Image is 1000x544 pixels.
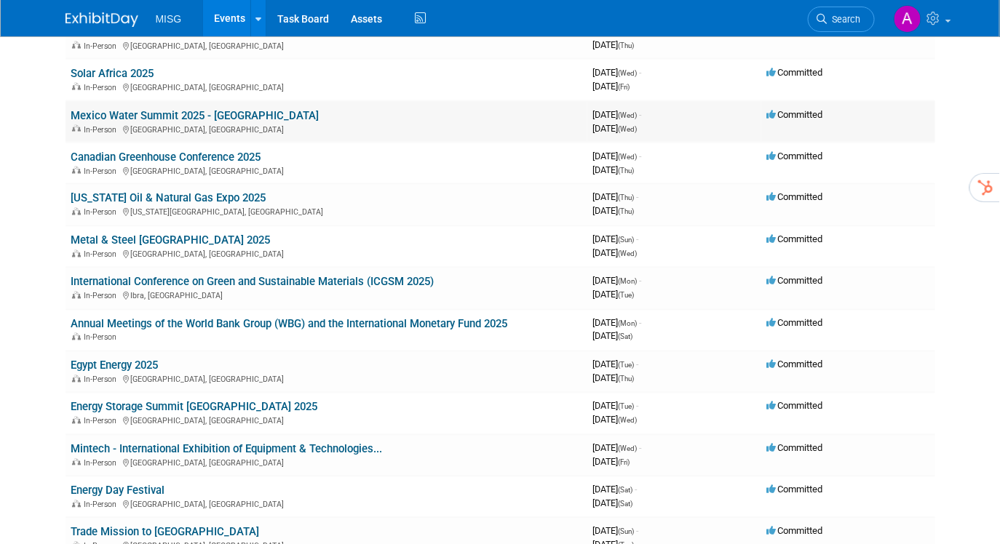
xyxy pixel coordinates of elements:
span: (Mon) [619,278,638,286]
img: Aleina Almeida [894,5,921,33]
span: (Wed) [619,445,638,453]
span: [DATE] [593,67,642,78]
span: Committed [767,234,823,245]
span: Committed [767,109,823,120]
span: [DATE] [593,359,639,370]
span: In-Person [84,208,122,217]
span: - [637,234,639,245]
span: (Fri) [619,83,630,91]
span: - [637,401,639,412]
span: [DATE] [593,498,633,509]
span: In-Person [84,167,122,176]
span: [DATE] [593,109,642,120]
div: Ibra, [GEOGRAPHIC_DATA] [71,289,582,301]
span: [DATE] [593,526,639,537]
div: [GEOGRAPHIC_DATA], [GEOGRAPHIC_DATA] [71,164,582,176]
span: [DATE] [593,164,635,175]
a: Mexico Water Summit 2025 - [GEOGRAPHIC_DATA] [71,109,320,122]
span: Committed [767,359,823,370]
span: Committed [767,276,823,287]
span: (Mon) [619,320,638,328]
img: In-Person Event [72,292,81,299]
img: In-Person Event [72,125,81,132]
span: In-Person [84,375,122,385]
span: (Thu) [619,41,635,49]
span: [DATE] [593,318,642,329]
div: [GEOGRAPHIC_DATA], [GEOGRAPHIC_DATA] [71,81,582,92]
a: [US_STATE] Oil & Natural Gas Expo 2025 [71,192,266,205]
span: Committed [767,67,823,78]
div: [GEOGRAPHIC_DATA], [GEOGRAPHIC_DATA] [71,248,582,260]
span: (Sun) [619,528,635,536]
span: Search [828,14,861,25]
a: Energy Day Festival [71,484,165,497]
span: Committed [767,318,823,329]
span: - [640,109,642,120]
span: [DATE] [593,401,639,412]
span: - [640,443,642,454]
span: (Wed) [619,111,638,119]
span: (Tue) [619,361,635,369]
img: In-Person Event [72,41,81,49]
img: In-Person Event [72,417,81,424]
div: [GEOGRAPHIC_DATA], [GEOGRAPHIC_DATA] [71,457,582,468]
span: (Wed) [619,69,638,77]
a: Canadian Greenhouse Conference 2025 [71,151,261,164]
span: In-Person [84,292,122,301]
a: Metal & Steel [GEOGRAPHIC_DATA] 2025 [71,234,271,247]
span: In-Person [84,83,122,92]
a: Mintech - International Exhibition of Equipment & Technologies... [71,443,383,456]
span: Committed [767,443,823,454]
span: (Wed) [619,417,638,425]
a: Egypt Energy 2025 [71,359,159,372]
a: Trade Mission to [GEOGRAPHIC_DATA] [71,526,260,539]
span: Committed [767,401,823,412]
img: In-Person Event [72,250,81,257]
span: [DATE] [593,39,635,50]
span: (Thu) [619,208,635,216]
div: [GEOGRAPHIC_DATA], [GEOGRAPHIC_DATA] [71,373,582,385]
span: - [637,526,639,537]
span: [DATE] [593,443,642,454]
span: (Thu) [619,194,635,202]
div: [GEOGRAPHIC_DATA], [GEOGRAPHIC_DATA] [71,498,582,510]
span: In-Person [84,500,122,510]
span: In-Person [84,333,122,343]
div: [GEOGRAPHIC_DATA], [GEOGRAPHIC_DATA] [71,123,582,135]
span: - [640,151,642,161]
span: (Sun) [619,236,635,244]
span: (Sat) [619,333,633,341]
a: Annual Meetings of the World Bank Group (WBG) and the International Monetary Fund 2025 [71,318,508,331]
img: In-Person Event [72,459,81,466]
span: - [635,484,638,495]
img: ExhibitDay [66,12,138,27]
img: In-Person Event [72,375,81,383]
img: In-Person Event [72,208,81,215]
span: [DATE] [593,81,630,92]
img: In-Person Event [72,333,81,340]
span: In-Person [84,41,122,51]
span: In-Person [84,125,122,135]
span: (Wed) [619,250,638,258]
span: [DATE] [593,192,639,203]
img: In-Person Event [72,83,81,90]
span: In-Person [84,250,122,260]
span: (Fri) [619,459,630,467]
span: - [640,318,642,329]
div: [US_STATE][GEOGRAPHIC_DATA], [GEOGRAPHIC_DATA] [71,206,582,217]
span: [DATE] [593,276,642,287]
a: U.S. Chamber of Commerce – Business Mission to [GEOGRAPHIC_DATA] [71,25,425,39]
a: Solar Africa 2025 [71,67,154,80]
span: (Wed) [619,125,638,133]
span: Committed [767,192,823,203]
span: (Sat) [619,487,633,495]
img: In-Person Event [72,167,81,174]
span: - [640,276,642,287]
span: [DATE] [593,484,638,495]
span: (Tue) [619,403,635,411]
span: [DATE] [593,457,630,468]
span: [DATE] [593,123,638,134]
span: (Thu) [619,375,635,383]
a: Search [808,7,875,32]
div: [GEOGRAPHIC_DATA], [GEOGRAPHIC_DATA] [71,415,582,426]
